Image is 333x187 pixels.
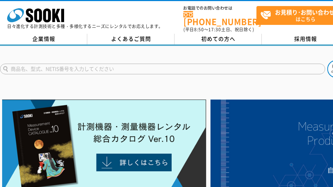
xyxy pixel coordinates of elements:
span: 8:50 [194,26,204,33]
a: よくあるご質問 [87,34,175,44]
a: 初めての方へ [175,34,262,44]
span: お電話でのお問い合わせは [183,6,256,10]
span: 17:30 [208,26,221,33]
p: 日々進化する計測技術と多種・多様化するニーズにレンタルでお応えします。 [7,24,163,28]
span: 初めての方へ [201,35,235,43]
a: [PHONE_NUMBER] [183,11,256,26]
span: (平日 ～ 土日、祝日除く) [183,26,254,33]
